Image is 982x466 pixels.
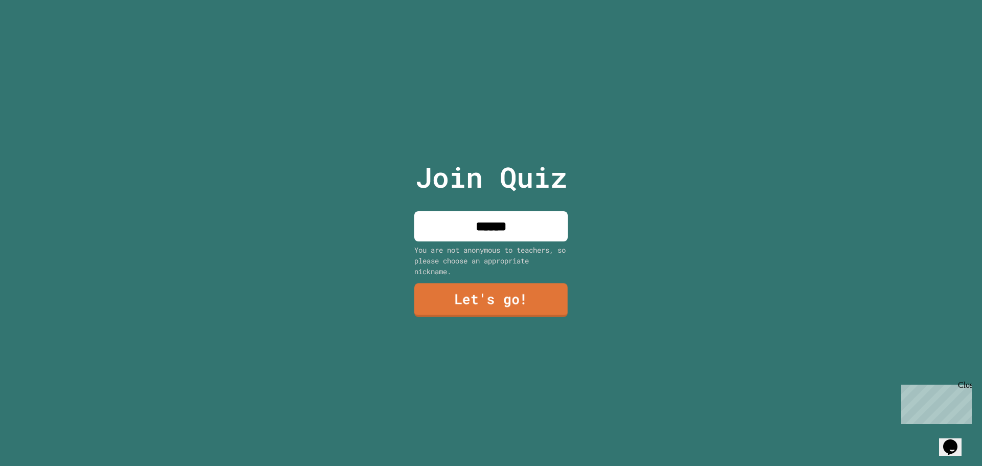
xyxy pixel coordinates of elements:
a: Let's go! [414,283,568,317]
iframe: chat widget [939,425,972,456]
iframe: chat widget [897,381,972,424]
div: You are not anonymous to teachers, so please choose an appropriate nickname. [414,245,568,277]
p: Join Quiz [415,156,567,198]
div: Chat with us now!Close [4,4,71,65]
